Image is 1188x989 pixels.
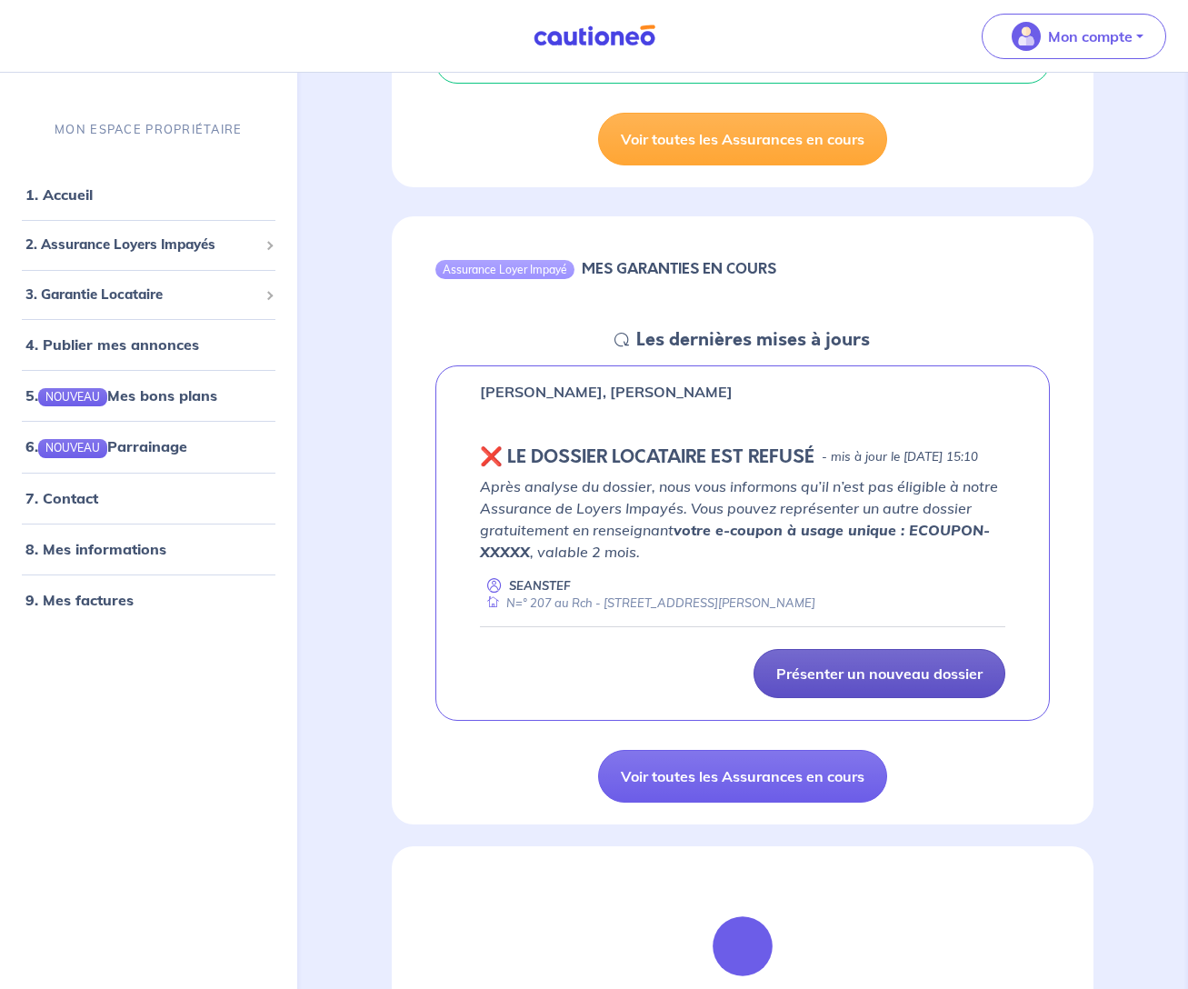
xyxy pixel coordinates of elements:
[25,185,93,204] a: 1. Accueil
[7,530,290,566] div: 8. Mes informations
[25,590,134,608] a: 9. Mes factures
[25,488,98,506] a: 7. Contact
[7,581,290,617] div: 9. Mes factures
[7,479,290,515] div: 7. Contact
[480,446,814,468] h5: ❌️️ LE DOSSIER LOCATAIRE EST REFUSÉ
[480,381,733,403] p: [PERSON_NAME], [PERSON_NAME]
[1048,25,1133,47] p: Mon compte
[55,121,242,138] p: MON ESPACE PROPRIÉTAIRE
[25,437,187,455] a: 6.NOUVEAUParrainage
[776,664,983,683] p: Présenter un nouveau dossier
[526,25,663,47] img: Cautioneo
[636,329,870,351] h5: Les dernières mises à jours
[480,446,1005,468] div: state: REJECTED, Context: NEW,MAYBE-CERTIFICATE,RELATIONSHIP,LESSOR-DOCUMENTS
[25,335,199,354] a: 4. Publier mes annonces
[822,448,978,466] p: - mis à jour le [DATE] 15:10
[7,227,290,263] div: 2. Assurance Loyers Impayés
[582,260,776,277] h6: MES GARANTIES EN COURS
[25,539,166,557] a: 8. Mes informations
[982,14,1166,59] button: illu_account_valid_menu.svgMon compte
[1012,22,1041,51] img: illu_account_valid_menu.svg
[7,176,290,213] div: 1. Accueil
[7,377,290,414] div: 5.NOUVEAUMes bons plans
[598,113,887,165] a: Voir toutes les Assurances en cours
[480,594,815,612] div: N=° 207 au Rch - [STREET_ADDRESS][PERSON_NAME]
[25,284,258,305] span: 3. Garantie Locataire
[25,235,258,255] span: 2. Assurance Loyers Impayés
[7,428,290,465] div: 6.NOUVEAUParrainage
[480,475,1005,563] p: Après analyse du dossier, nous vous informons qu’il n’est pas éligible à notre Assurance de Loyer...
[7,326,290,363] div: 4. Publier mes annonces
[598,750,887,803] a: Voir toutes les Assurances en cours
[25,386,217,405] a: 5.NOUVEAUMes bons plans
[480,521,990,561] strong: votre e-coupon à usage unique : ECOUPON-XXXXX
[509,577,570,594] p: SEANSTEF
[7,276,290,312] div: 3. Garantie Locataire
[754,649,1005,698] a: Présenter un nouveau dossier
[435,260,574,278] div: Assurance Loyer Impayé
